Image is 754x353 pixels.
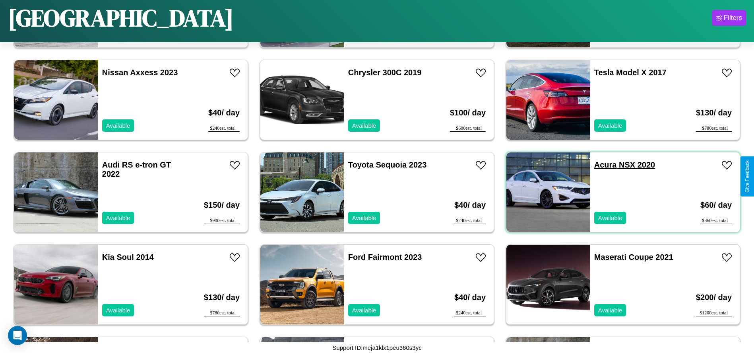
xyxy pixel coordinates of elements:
h3: $ 40 / day [454,285,486,310]
div: Open Intercom Messenger [8,326,27,345]
a: Nissan Axxess 2023 [102,68,178,77]
p: Available [106,120,130,131]
p: Available [352,213,376,223]
h3: $ 40 / day [454,193,486,218]
h3: $ 150 / day [204,193,240,218]
a: Kia Soul 2014 [102,253,154,261]
div: $ 780 est. total [696,125,732,132]
h3: $ 200 / day [696,285,732,310]
p: Available [598,305,622,316]
div: $ 240 est. total [208,125,240,132]
a: Acura NSX 2020 [594,160,655,169]
h3: $ 100 / day [450,100,486,125]
p: Support ID: meja1klx1peu360s3yc [332,342,421,353]
p: Available [598,120,622,131]
p: Available [598,213,622,223]
p: Available [352,305,376,316]
div: $ 600 est. total [450,125,486,132]
p: Available [106,305,130,316]
h3: $ 40 / day [208,100,240,125]
div: $ 780 est. total [204,310,240,316]
div: $ 900 est. total [204,218,240,224]
div: Filters [724,14,742,22]
a: Ford Fairmont 2023 [348,253,422,261]
p: Available [352,120,376,131]
div: $ 240 est. total [454,310,486,316]
h3: $ 130 / day [204,285,240,310]
div: Give Feedback [744,160,750,193]
div: $ 240 est. total [454,218,486,224]
div: $ 360 est. total [700,218,732,224]
h3: $ 130 / day [696,100,732,125]
div: $ 1200 est. total [696,310,732,316]
a: Maserati Coupe 2021 [594,253,673,261]
button: Filters [712,10,746,26]
a: Chrysler 300C 2019 [348,68,422,77]
h3: $ 60 / day [700,193,732,218]
a: Tesla Model X 2017 [594,68,667,77]
h1: [GEOGRAPHIC_DATA] [8,2,234,34]
a: Audi RS e-tron GT 2022 [102,160,171,178]
a: Toyota Sequoia 2023 [348,160,427,169]
p: Available [106,213,130,223]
